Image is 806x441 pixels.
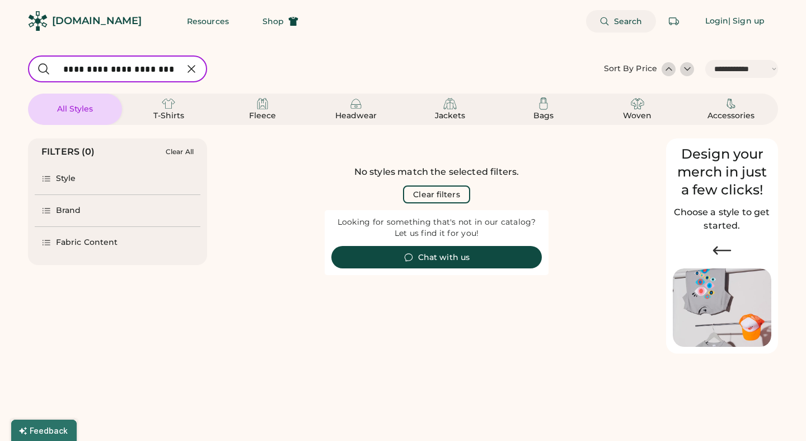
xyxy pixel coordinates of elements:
div: Woven [612,110,663,122]
div: Brand [56,205,81,216]
span: Search [614,17,643,25]
img: Image of Lisa Congdon Eye Print on T-Shirt and Hat [673,268,771,347]
div: All Styles [50,104,100,115]
div: Sort By Price [604,63,657,75]
img: T-Shirts Icon [162,97,175,110]
div: [DOMAIN_NAME] [52,14,142,28]
div: Looking for something that's not in our catalog? Let us find it for you! [331,217,542,239]
div: Bags [518,110,569,122]
div: Fleece [237,110,288,122]
span: Shop [263,17,284,25]
div: FILTERS (0) [41,145,95,159]
div: Accessories [706,110,756,122]
button: Chat with us [331,246,542,268]
img: Accessories Icon [724,97,738,110]
img: Jackets Icon [443,97,457,110]
div: Design your merch in just a few clicks! [673,145,771,199]
div: Login [705,16,729,27]
img: Rendered Logo - Screens [28,11,48,31]
div: Fabric Content [56,237,118,248]
div: Style [56,173,76,184]
button: Shop [249,10,312,33]
div: No styles match the selected filters. [354,165,519,179]
img: Fleece Icon [256,97,269,110]
button: Search [586,10,656,33]
button: Retrieve an order [663,10,685,33]
div: | Sign up [728,16,765,27]
div: Headwear [331,110,381,122]
h2: Choose a style to get started. [673,206,771,233]
div: Clear All [166,148,194,156]
div: Jackets [425,110,475,122]
img: Headwear Icon [349,97,363,110]
div: T-Shirts [143,110,194,122]
img: Bags Icon [537,97,550,110]
button: Clear filters [403,185,470,203]
button: Resources [174,10,242,33]
img: Woven Icon [631,97,644,110]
